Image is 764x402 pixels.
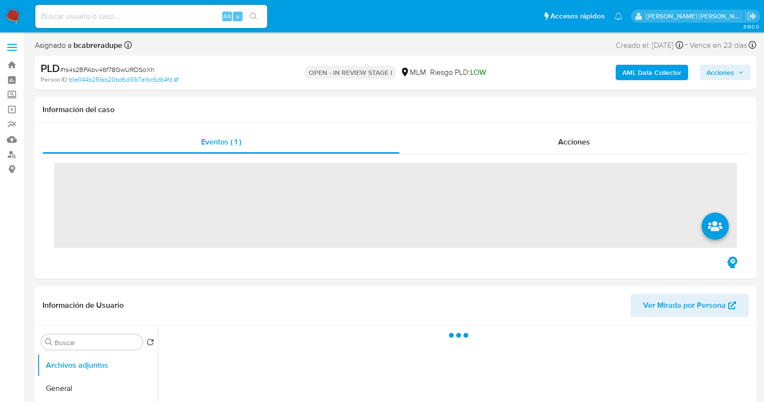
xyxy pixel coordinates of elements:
span: Riesgo PLD: [430,67,486,78]
div: Creado el: [DATE] [616,39,683,52]
span: LOW [470,67,486,78]
input: Buscar usuario o caso... [35,10,267,23]
h1: Información de Usuario [43,301,124,310]
span: Acciones [706,65,734,80]
button: Archivos adjuntos [37,354,158,377]
button: Ver Mirada por Persona [631,294,749,317]
a: Notificaciones [614,12,622,20]
span: Eventos ( 1 ) [201,136,241,147]
p: baltazar.cabreradupeyron@mercadolibre.com.mx [646,12,744,21]
h1: Información del caso [43,105,749,115]
button: AML Data Collector [616,65,688,80]
b: AML Data Collector [622,65,681,80]
button: Volver al orden por defecto [146,338,154,349]
span: Acciones [558,136,590,147]
a: b1e044b25fab20bd6d31b7e1bc6db4fd [69,75,178,84]
p: OPEN - IN REVIEW STAGE I [305,66,396,79]
input: Buscar [55,338,139,347]
span: Ver Mirada por Persona [643,294,726,317]
span: s [236,12,239,21]
span: # rs4s2BPAbv46f78GwURDSoXh [60,65,155,74]
div: MLM [400,67,426,78]
button: Acciones [700,65,750,80]
span: Vence en 23 días [690,40,747,51]
a: Salir [747,11,757,21]
button: General [37,377,158,400]
span: Asignado a [35,40,122,51]
span: - [685,39,688,52]
b: Person ID [41,75,67,84]
b: PLD [41,60,60,76]
span: ‌ [54,163,737,248]
span: Accesos rápidos [550,11,605,21]
button: Buscar [45,338,53,346]
b: bcabreradupe [72,40,122,51]
span: Alt [223,12,231,21]
button: search-icon [244,10,263,23]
